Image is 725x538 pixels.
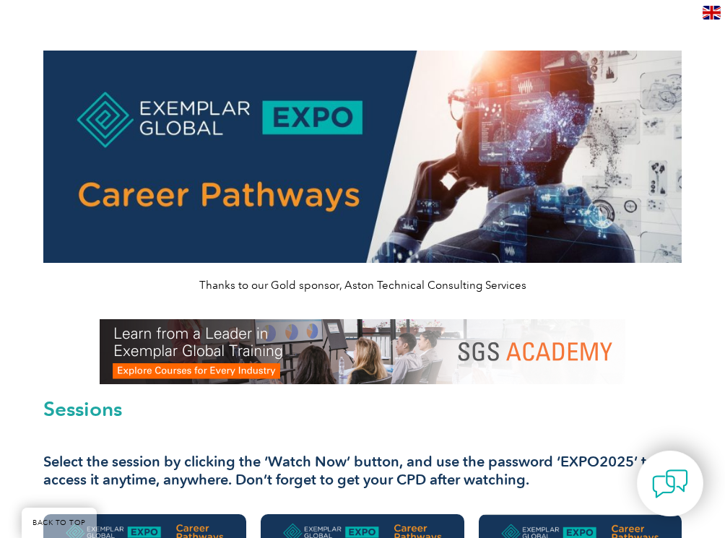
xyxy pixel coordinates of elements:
[100,319,625,384] img: SGS
[43,51,682,263] img: career pathways
[43,277,682,293] p: Thanks to our Gold sponsor, Aston Technical Consulting Services
[22,508,97,538] a: BACK TO TOP
[43,453,682,489] h3: Select the session by clicking the ‘Watch Now’ button, and use the password ‘EXPO2025’ to access ...
[703,6,721,19] img: en
[43,399,682,419] h2: Sessions
[652,466,688,502] img: contact-chat.png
